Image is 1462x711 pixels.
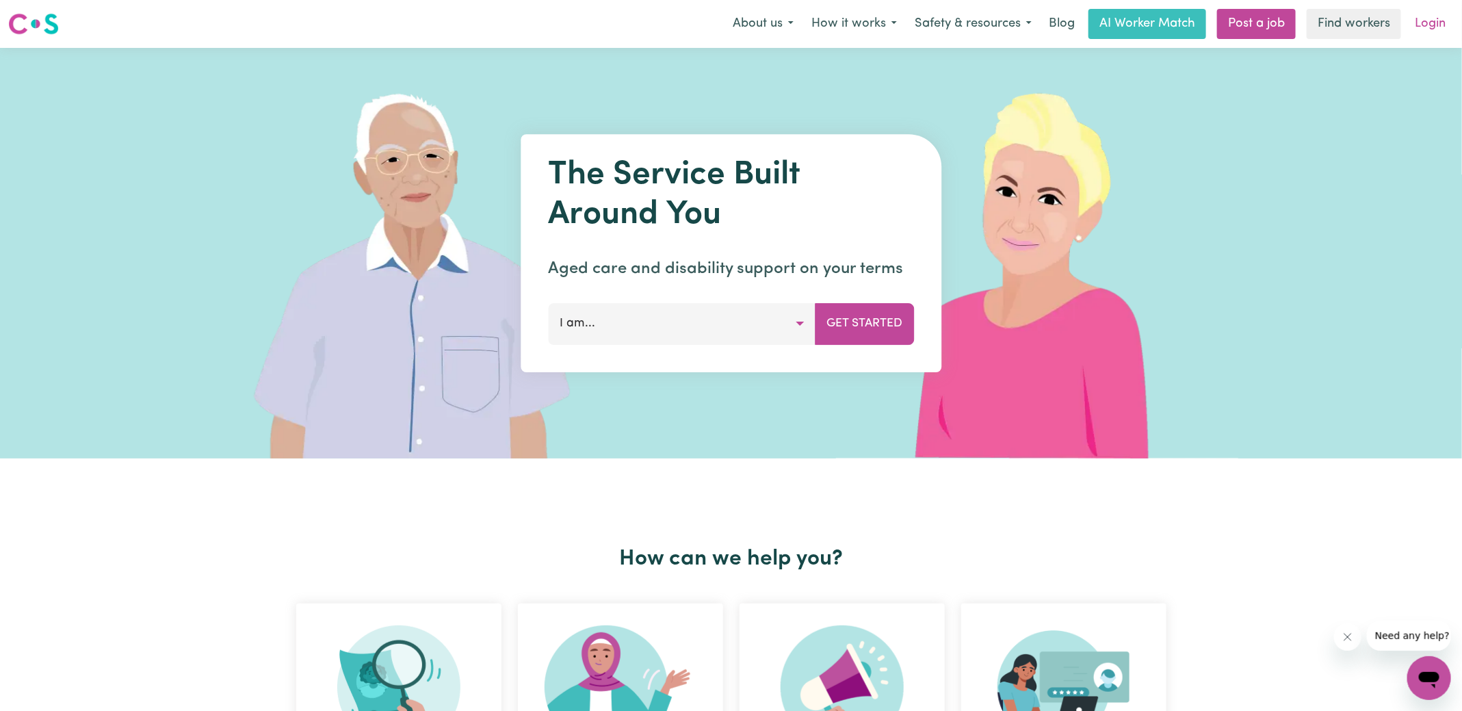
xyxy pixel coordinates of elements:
img: Careseekers logo [8,12,59,36]
p: Aged care and disability support on your terms [548,257,914,281]
iframe: Close message [1334,623,1361,651]
iframe: Message from company [1367,621,1451,651]
a: AI Worker Match [1088,9,1206,39]
a: Careseekers logo [8,8,59,40]
button: About us [724,10,802,38]
iframe: Button to launch messaging window [1407,656,1451,700]
button: How it works [802,10,906,38]
h1: The Service Built Around You [548,156,914,235]
button: Safety & resources [906,10,1041,38]
a: Find workers [1307,9,1401,39]
button: I am... [548,303,815,344]
a: Post a job [1217,9,1296,39]
a: Blog [1041,9,1083,39]
button: Get Started [815,303,914,344]
h2: How can we help you? [288,546,1175,572]
a: Login [1407,9,1454,39]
